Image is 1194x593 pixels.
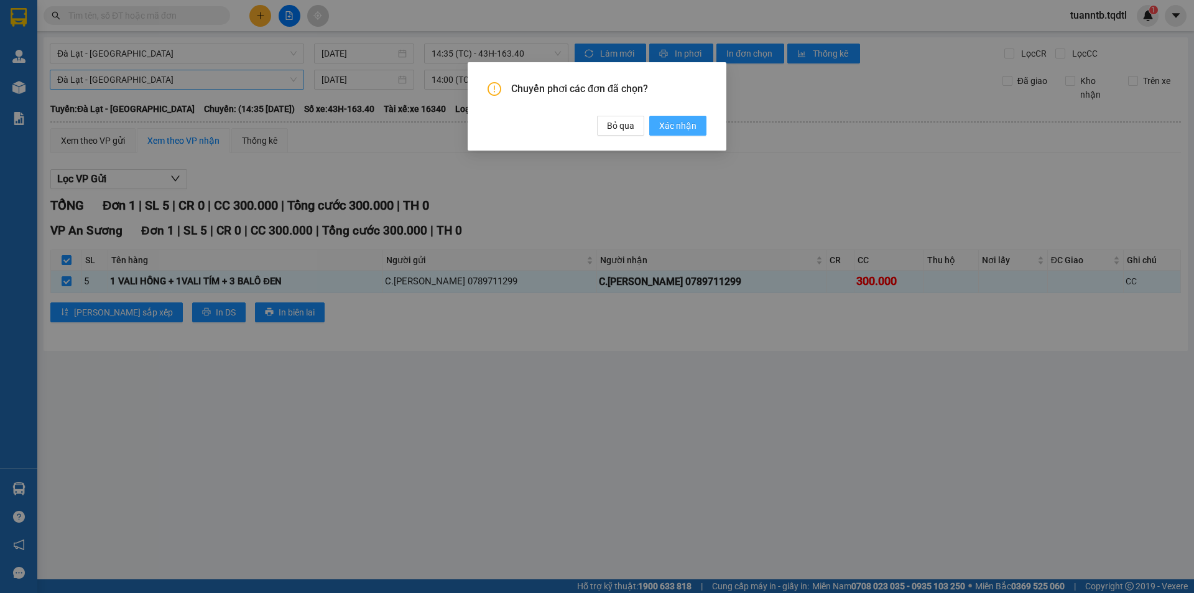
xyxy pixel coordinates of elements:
[607,119,634,133] span: Bỏ qua
[649,116,706,136] button: Xác nhận
[597,116,644,136] button: Bỏ qua
[488,82,501,96] span: exclamation-circle
[511,82,706,96] span: Chuyển phơi các đơn đã chọn?
[659,119,696,133] span: Xác nhận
